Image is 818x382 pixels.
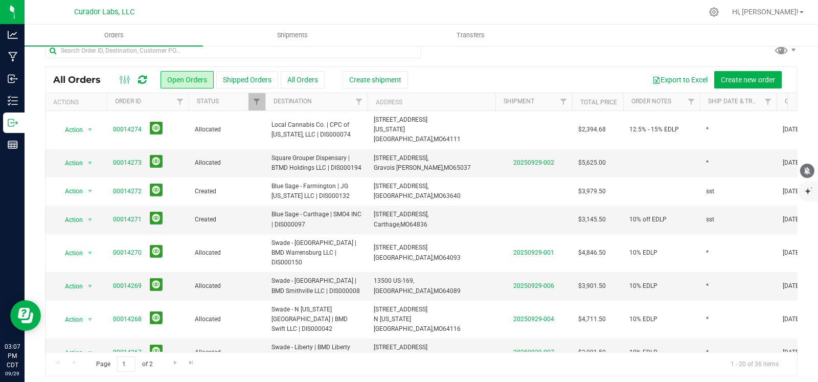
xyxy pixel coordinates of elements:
[374,126,434,143] span: [US_STATE][GEOGRAPHIC_DATA],
[443,192,461,199] span: 63640
[444,164,453,171] span: MO
[84,123,97,137] span: select
[513,316,554,323] a: 20250929-004
[629,248,657,258] span: 10% EDLP
[410,221,427,228] span: 64836
[45,43,421,58] input: Search Order ID, Destination, Customer PO...
[374,316,434,332] span: N [US_STATE][GEOGRAPHIC_DATA],
[56,156,83,170] span: Action
[84,312,97,327] span: select
[8,118,18,128] inline-svg: Outbound
[195,314,259,324] span: Allocated
[443,325,461,332] span: 64116
[172,93,189,110] a: Filter
[271,182,361,201] span: Blue Sage - Farmington | JG [US_STATE] LLC | DIS000132
[25,25,203,46] a: Orders
[578,125,606,134] span: $2,394.68
[248,93,265,110] a: Filter
[343,71,408,88] button: Create shipment
[56,184,83,198] span: Action
[195,281,259,291] span: Allocated
[629,125,679,134] span: 12.5% - 15% EDLP
[263,31,322,40] span: Shipments
[349,76,401,84] span: Create shipment
[84,246,97,260] span: select
[53,99,103,106] div: Actions
[8,30,18,40] inline-svg: Analytics
[374,116,427,123] span: [STREET_ADDRESS]
[197,98,219,105] a: Status
[115,98,141,105] a: Order ID
[374,154,428,162] span: [STREET_ADDRESS],
[453,164,471,171] span: 65037
[53,74,111,85] span: All Orders
[374,244,427,251] span: [STREET_ADDRESS]
[629,281,657,291] span: 10% EDLP
[374,254,434,261] span: [GEOGRAPHIC_DATA],
[274,98,312,105] a: Destination
[8,140,18,150] inline-svg: Reports
[708,7,720,17] div: Manage settings
[513,282,554,289] a: 20250929-006
[381,25,560,46] a: Transfers
[706,215,714,224] span: sst
[578,281,606,291] span: $3,901.50
[646,71,714,88] button: Export to Excel
[10,300,41,331] iframe: Resource center
[443,287,461,295] span: 64089
[443,254,461,261] span: 64093
[721,76,775,84] span: Create new order
[74,8,134,16] span: Curador Labs, LLC
[513,349,554,356] a: 20250929-007
[714,71,782,88] button: Create new order
[760,93,777,110] a: Filter
[113,348,142,357] a: 00014267
[8,74,18,84] inline-svg: Inbound
[434,287,443,295] span: MO
[722,356,787,372] span: 1 - 20 of 36 items
[708,98,787,105] a: Ship Date & Transporter
[216,71,278,88] button: Shipped Orders
[400,221,410,228] span: MO
[513,249,554,256] a: 20250929-001
[434,136,443,143] span: MO
[113,125,142,134] a: 00014274
[271,343,361,362] span: Swade - Liberty | BMD Liberty LLC | DIS000010
[374,192,434,199] span: [GEOGRAPHIC_DATA],
[368,93,495,111] th: Address
[374,211,428,218] span: [STREET_ADDRESS],
[203,25,381,46] a: Shipments
[513,159,554,166] a: 20250929-002
[113,248,142,258] a: 00014270
[56,279,83,294] span: Action
[56,246,83,260] span: Action
[683,93,700,110] a: Filter
[443,31,498,40] span: Transfers
[580,99,617,106] a: Total Price
[195,158,259,168] span: Allocated
[195,125,259,134] span: Allocated
[629,215,667,224] span: 10% off EDLP
[434,325,443,332] span: MO
[113,158,142,168] a: 00014273
[578,348,606,357] span: $3,901.50
[578,248,606,258] span: $4,846.50
[271,276,361,296] span: Swade - [GEOGRAPHIC_DATA] | BMD Smithville LLC | DIS000008
[84,213,97,227] span: select
[56,312,83,327] span: Action
[578,314,606,324] span: $4,711.50
[161,71,214,88] button: Open Orders
[84,346,97,360] span: select
[84,279,97,294] span: select
[374,221,400,228] span: Carthage,
[434,192,443,199] span: MO
[578,215,606,224] span: $3,145.50
[374,164,444,171] span: Gravois [PERSON_NAME],
[113,215,142,224] a: 00014271
[555,93,572,110] a: Filter
[504,98,534,105] a: Shipment
[113,281,142,291] a: 00014269
[5,342,20,370] p: 03:07 PM CDT
[629,314,657,324] span: 10% EDLP
[631,98,671,105] a: Order Notes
